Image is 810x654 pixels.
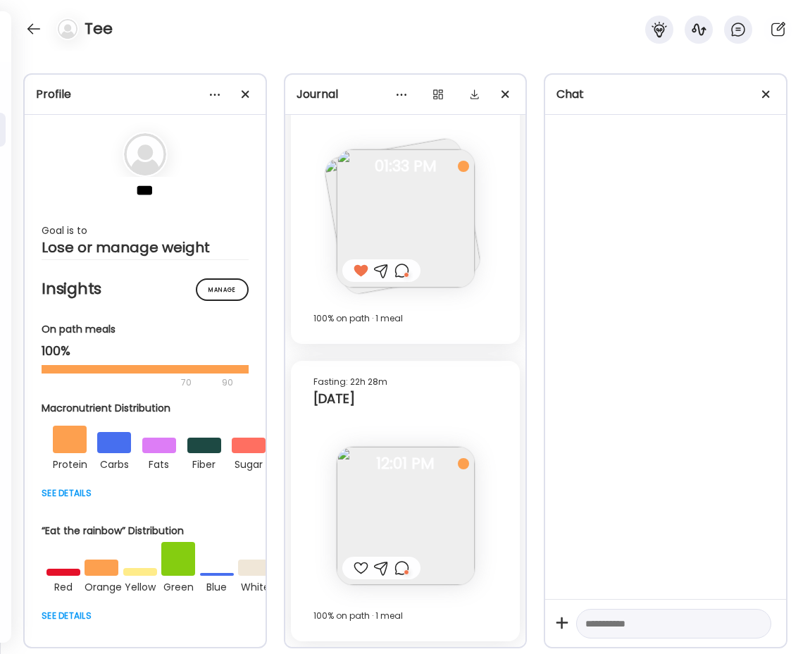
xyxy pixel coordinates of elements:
div: Chat [556,86,775,103]
h2: Insights [42,278,249,300]
h4: Tee [85,18,113,40]
div: blue [200,576,234,596]
div: fats [142,453,176,473]
img: bg-avatar-default.svg [58,19,77,39]
div: red [46,576,80,596]
div: Fasting: 22h 28m [313,374,498,390]
div: fiber [187,453,221,473]
div: Goal is to [42,222,249,239]
div: 100% on path · 1 meal [313,607,498,624]
div: Manage [196,278,249,301]
div: 70 [42,374,218,391]
div: protein [53,453,87,473]
div: 100% [42,343,249,359]
span: 01:33 PM [337,160,475,173]
img: images%2Foo7fuxIcn3dbckGTSfsqpZasXtv1%2F4e3cmSloVcFchQpBdvlX%2FXdpkm4JCEfUKAwaB22sr_240 [337,447,475,585]
div: 100% on path · 1 meal [313,310,498,327]
div: white [238,576,272,596]
img: images%2Foo7fuxIcn3dbckGTSfsqpZasXtv1%2FD8X7ACBlCmtjw6HEPqeh%2F3Df6bVJlEGSmHUEF1fj5_240 [337,149,475,288]
div: 90 [220,374,235,391]
div: green [161,576,195,596]
div: Profile [36,86,254,103]
span: 12:01 PM [337,457,475,470]
div: [DATE] [313,390,498,407]
div: Journal [297,86,515,103]
div: Macronutrient Distribution [42,401,277,416]
div: orange [85,576,118,596]
div: yellow [123,576,157,596]
img: bg-avatar-default.svg [124,133,166,175]
div: “Eat the rainbow” Distribution [42,524,277,538]
div: On path meals [42,322,249,337]
div: sugar [232,453,266,473]
div: carbs [97,453,131,473]
div: Lose or manage weight [42,239,249,256]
